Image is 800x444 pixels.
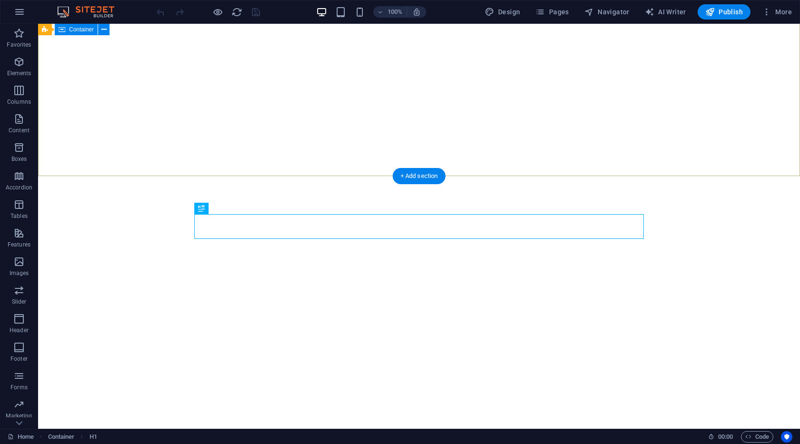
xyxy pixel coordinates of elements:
button: More [758,4,796,20]
p: Content [9,127,30,134]
img: Editor Logo [55,6,126,18]
span: Publish [705,7,743,17]
span: Navigator [584,7,630,17]
i: Reload page [231,7,242,18]
span: Pages [535,7,569,17]
p: Boxes [11,155,27,163]
span: Click to select. Double-click to edit [90,431,97,443]
button: Navigator [580,4,633,20]
p: Marketing [6,412,32,420]
span: : [725,433,726,440]
i: On resize automatically adjust zoom level to fit chosen device. [412,8,421,16]
p: Slider [12,298,27,306]
button: Usercentrics [781,431,792,443]
span: More [762,7,792,17]
p: Columns [7,98,31,106]
p: Elements [7,69,31,77]
button: Code [741,431,773,443]
button: Click here to leave preview mode and continue editing [212,6,223,18]
p: Favorites [7,41,31,49]
span: 00 00 [718,431,733,443]
h6: 100% [388,6,403,18]
button: reload [231,6,242,18]
span: Click to select. Double-click to edit [48,431,75,443]
p: Accordion [6,184,32,191]
button: 100% [373,6,407,18]
p: Footer [10,355,28,363]
button: AI Writer [641,4,690,20]
button: Publish [698,4,750,20]
button: Pages [531,4,572,20]
p: Header [10,326,29,334]
a: Click to cancel selection. Double-click to open Pages [8,431,34,443]
span: Code [745,431,769,443]
h6: Session time [708,431,733,443]
span: Container [69,27,94,32]
p: Images [10,269,29,277]
span: Design [485,7,520,17]
nav: breadcrumb [48,431,97,443]
div: + Add section [393,168,446,184]
span: AI Writer [645,7,686,17]
p: Features [8,241,30,248]
p: Forms [10,384,28,391]
button: Design [481,4,524,20]
p: Tables [10,212,28,220]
